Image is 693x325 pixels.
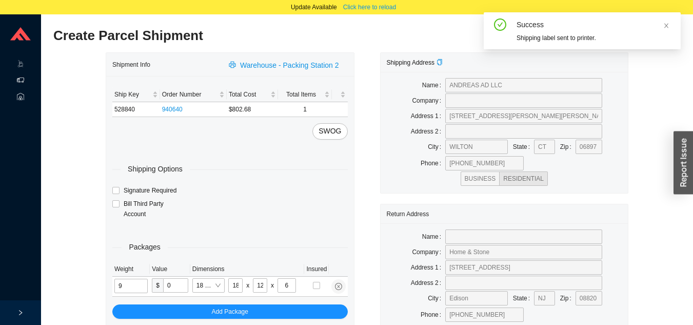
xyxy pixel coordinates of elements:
label: Name [422,78,445,92]
span: close [663,23,669,29]
label: Phone [421,156,445,170]
span: Shipping Options [121,163,190,175]
input: H [278,278,296,293]
span: check-circle [494,18,506,33]
span: Warehouse - Packing Station 2 [240,60,339,71]
span: 18 x 12 x 5 [196,279,221,292]
button: SWOG [312,123,347,140]
label: Zip [560,140,576,154]
span: Ship Key [114,89,150,100]
h2: Create Parcel Shipment [53,27,524,45]
th: Dimensions [190,262,305,277]
div: Success [517,18,672,31]
label: Address 2 [411,124,445,139]
a: 940640 [162,106,183,113]
div: Return Address [387,204,622,223]
input: L [228,278,243,293]
span: SWOG [319,125,341,137]
label: Zip [560,291,576,305]
label: State [513,140,534,154]
span: RESIDENTIAL [503,175,544,182]
div: Shipment Info [112,55,223,74]
td: 528840 [112,102,160,117]
th: Weight [112,262,150,277]
label: Address 2 [411,276,445,290]
span: Click here to reload [343,2,396,12]
div: x [246,280,249,291]
label: Company [412,93,445,108]
span: Shipping Address [387,59,443,66]
th: Insured [304,262,329,277]
span: Signature Required [120,185,181,196]
input: W [253,278,267,293]
span: Add Package [212,307,248,317]
span: Bill Third Party Account [120,199,187,219]
span: Packages [122,241,167,253]
label: Company [412,245,445,259]
th: Total Cost sortable [227,87,278,102]
td: 1 [278,102,332,117]
th: Order Number sortable [160,87,227,102]
label: State [513,291,534,305]
button: printerWarehouse - Packing Station 2 [223,58,347,72]
td: $802.68 [227,102,278,117]
button: Add Package [112,304,348,319]
div: Copy [437,58,443,68]
label: Name [422,230,445,244]
span: Order Number [162,89,217,100]
th: Value [150,262,190,277]
span: Total Cost [229,89,268,100]
span: printer [229,61,238,69]
label: Phone [421,308,445,322]
span: right [17,310,24,316]
th: Total Items sortable [278,87,332,102]
label: City [428,140,445,154]
th: undefined sortable [332,87,347,102]
span: copy [437,59,443,65]
span: Total Items [280,89,323,100]
span: $ [152,278,163,293]
div: Shipping label sent to printer. [517,33,672,43]
label: Address 1 [411,260,445,275]
button: close-circle [331,279,346,294]
label: Address 1 [411,109,445,123]
div: x [271,280,274,291]
label: City [428,291,445,305]
span: BUSINESS [465,175,496,182]
th: Ship Key sortable [112,87,160,102]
